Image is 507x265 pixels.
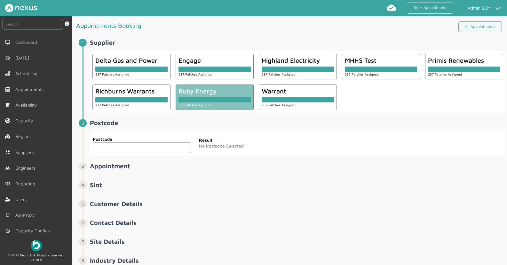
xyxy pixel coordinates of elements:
img: md-people.svg [5,165,10,171]
small: 236 Patches Assigned [178,103,212,107]
h2: Site Details [90,238,506,245]
img: md-repeat.svg [5,213,10,218]
h2: Customer Details ️️️ [90,200,506,207]
img: appointments-left-menu.svg [5,87,10,92]
div: Primis Renewables [428,57,500,64]
label: Result [199,137,293,143]
div: Engage [178,57,251,64]
img: scheduling-left-menu.svg [5,71,10,76]
small: 237 Patches Assigned [428,72,462,76]
h1: Appointments Booking [76,19,291,32]
small: 237 Patches Assigned [95,72,129,76]
span: Reporting [15,181,38,186]
div: Richburns Warrants [95,87,168,95]
span: [DATE] [15,55,32,60]
img: md-time.svg [5,55,10,60]
h2: Slot ️️️ [90,181,506,189]
img: user-left-menu.svg [5,197,10,202]
span: No Postcode Selected [199,143,244,149]
span: Regions [15,134,34,139]
h2: Industry Details [90,257,506,264]
img: md-desktop.svg [5,40,10,45]
span: Users [15,197,29,202]
img: Beboc Logo [31,240,42,251]
img: md-list.svg [5,102,10,108]
img: Nexus [5,4,37,12]
a: All Appointments [458,21,502,32]
div: Highland Electricity [262,57,334,64]
h2: Contact Details [90,219,506,226]
h2: Supplier ️️️ [90,39,506,46]
small: 236 Patches Assigned [345,72,379,76]
img: md-cloud-done.svg [386,3,397,13]
h2: Appointment ️️️ [90,162,506,170]
small: 237 Patches Assigned [95,103,129,107]
span: Capacity [15,118,36,123]
span: Appointments [15,87,46,92]
span: Api Proxy [15,213,37,218]
small: 237 Patches Assigned [262,103,296,107]
span: Suppliers [15,150,36,155]
small: 237 Patches Assigned [178,72,212,76]
div: Ruby Energy [178,87,251,95]
div: MHHS Test [345,57,417,64]
span: Scheduling [15,71,40,76]
span: Capacity Configs [15,228,52,233]
small: 237 Patches Assigned [262,72,296,76]
span: Engineers [15,165,38,171]
a: Book Appointment [407,3,453,14]
input: Search by: Ref, PostCode, MPAN, MPRN, Account, Customer [3,19,63,29]
img: capacity-left-menu.svg [5,118,10,123]
img: regions.left-menu.svg [5,134,10,139]
div: Warrant [262,87,334,95]
label: Postcode [93,136,191,142]
span: Availability [15,102,40,108]
img: md-time.svg [5,228,10,233]
div: Delta Gas and Power [95,57,168,64]
h2: Postcode ️️️ [90,119,506,126]
img: md-contract.svg [5,150,10,155]
span: Dashboard [15,40,40,45]
img: md-book.svg [5,181,10,186]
